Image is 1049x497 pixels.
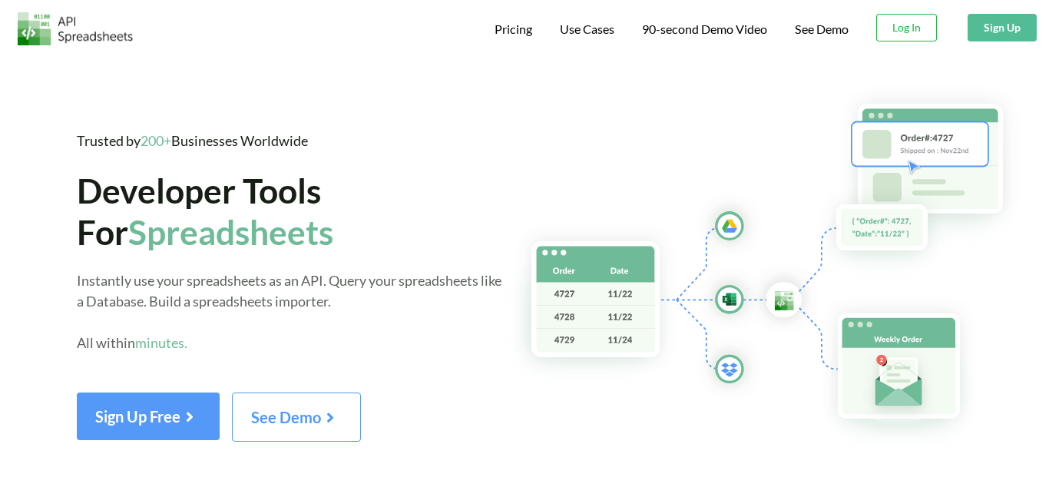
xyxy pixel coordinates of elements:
[876,14,937,41] button: Log In
[18,12,133,45] img: Logo.png
[135,334,187,351] span: minutes.
[560,22,614,36] span: Use Cases
[642,23,767,35] span: 90-second Demo Video
[128,211,333,252] span: Spreadsheets
[77,393,220,440] button: Sign Up Free
[95,407,201,426] span: Sign Up Free
[251,408,342,426] span: See Demo
[495,22,532,36] span: Pricing
[77,272,501,351] span: Instantly use your spreadsheets as an API. Query your spreadsheets like a Database. Build a sprea...
[504,84,1049,452] img: Hero Spreadsheet Flow
[968,14,1037,41] button: Sign Up
[141,132,171,149] span: 200+
[77,132,308,149] span: Trusted by Businesses Worldwide
[232,413,361,426] a: See Demo
[77,170,333,251] span: Developer Tools For
[232,393,361,442] button: See Demo
[795,22,849,38] a: See Demo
